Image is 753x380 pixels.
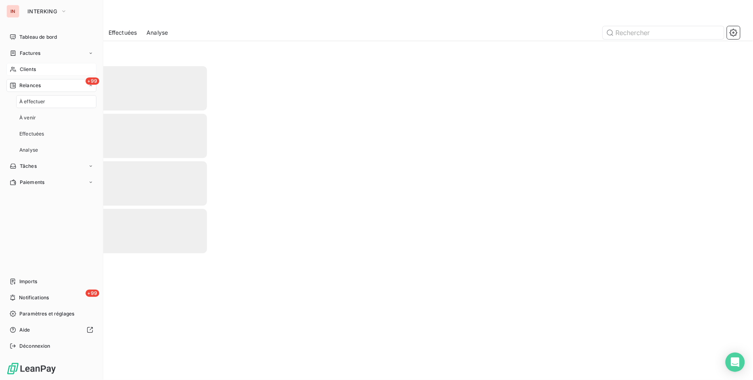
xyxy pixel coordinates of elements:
span: Relances [19,82,41,89]
span: Effectuées [19,130,44,138]
span: Effectuées [109,29,137,37]
span: Factures [20,50,40,57]
span: Aide [19,326,30,334]
span: INTERKING [27,8,57,15]
span: Analyse [19,146,38,154]
span: +99 [86,290,99,297]
span: Clients [20,66,36,73]
span: Tâches [20,163,37,170]
span: Paramètres et réglages [19,310,74,317]
img: Logo LeanPay [6,362,56,375]
span: Paiements [20,179,44,186]
span: Imports [19,278,37,285]
span: Déconnexion [19,342,50,350]
div: Open Intercom Messenger [726,353,745,372]
div: IN [6,5,19,18]
span: +99 [86,77,99,85]
span: Tableau de bord [19,33,57,41]
span: À venir [19,114,36,121]
span: Analyse [146,29,168,37]
a: Aide [6,324,96,336]
span: Notifications [19,294,49,301]
span: À effectuer [19,98,46,105]
input: Rechercher [603,26,724,39]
